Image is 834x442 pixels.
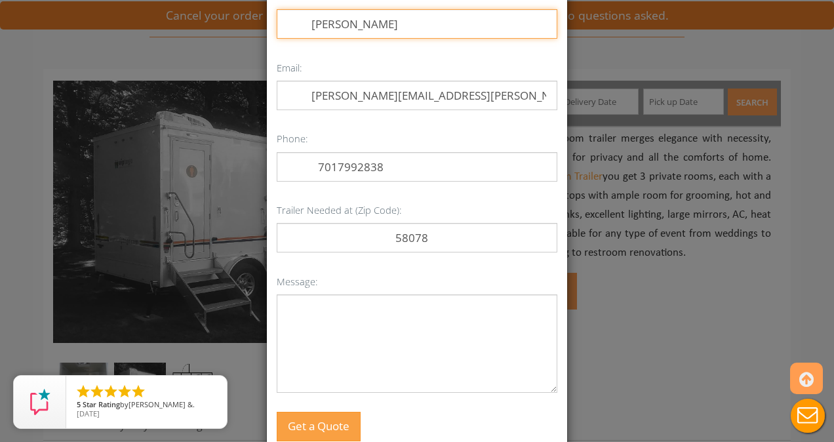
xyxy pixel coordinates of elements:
[83,399,120,409] span: Star Rating
[89,384,105,399] li: 
[277,412,361,441] button: Get a Quote
[75,384,91,399] li: 
[129,399,195,409] span: [PERSON_NAME] &.
[117,384,132,399] li: 
[277,58,302,77] label: Email:
[277,272,318,291] label: Message:
[27,389,53,415] img: Review Rating
[277,129,308,148] label: Phone:
[130,384,146,399] li: 
[77,399,81,409] span: 5
[77,401,216,410] span: by
[77,409,100,418] span: [DATE]
[782,390,834,442] button: Live Chat
[103,384,119,399] li: 
[277,201,402,220] label: Trailer Needed at (Zip Code):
